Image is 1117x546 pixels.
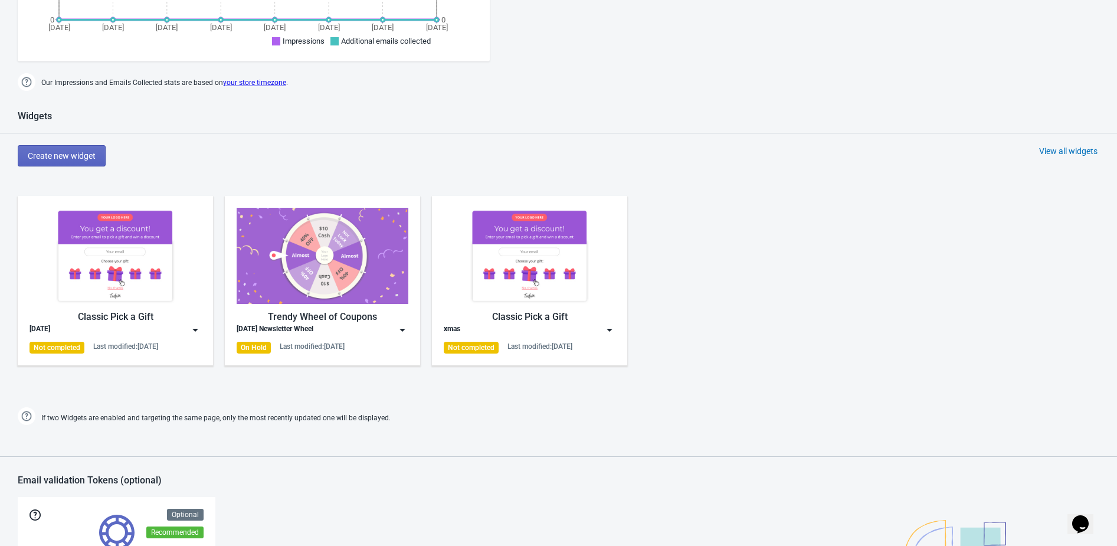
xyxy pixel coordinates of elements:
[426,23,448,32] tspan: [DATE]
[1039,145,1098,157] div: View all widgets
[102,23,124,32] tspan: [DATE]
[41,408,391,428] span: If two Widgets are enabled and targeting the same page, only the most recently updated one will b...
[28,151,96,161] span: Create new widget
[30,208,201,304] img: gift_game.jpg
[280,342,345,351] div: Last modified: [DATE]
[1067,499,1105,534] iframe: chat widget
[30,310,201,324] div: Classic Pick a Gift
[93,342,158,351] div: Last modified: [DATE]
[30,342,84,354] div: Not completed
[318,23,340,32] tspan: [DATE]
[444,324,460,336] div: xmas
[507,342,572,351] div: Last modified: [DATE]
[604,324,615,336] img: dropdown.png
[18,407,35,425] img: help.png
[441,15,446,24] tspan: 0
[237,324,313,336] div: [DATE] Newsletter Wheel
[48,23,70,32] tspan: [DATE]
[167,509,204,521] div: Optional
[50,15,54,24] tspan: 0
[237,208,408,304] img: trendy_game.png
[283,37,325,45] span: Impressions
[237,342,271,354] div: On Hold
[156,23,178,32] tspan: [DATE]
[341,37,431,45] span: Additional emails collected
[444,310,615,324] div: Classic Pick a Gift
[18,145,106,166] button: Create new widget
[237,310,408,324] div: Trendy Wheel of Coupons
[189,324,201,336] img: dropdown.png
[210,23,232,32] tspan: [DATE]
[397,324,408,336] img: dropdown.png
[146,527,204,538] div: Recommended
[444,342,499,354] div: Not completed
[18,73,35,91] img: help.png
[41,73,288,93] span: Our Impressions and Emails Collected stats are based on .
[223,79,286,87] a: your store timezone
[444,208,615,304] img: gift_game.jpg
[264,23,286,32] tspan: [DATE]
[372,23,394,32] tspan: [DATE]
[30,324,50,336] div: [DATE]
